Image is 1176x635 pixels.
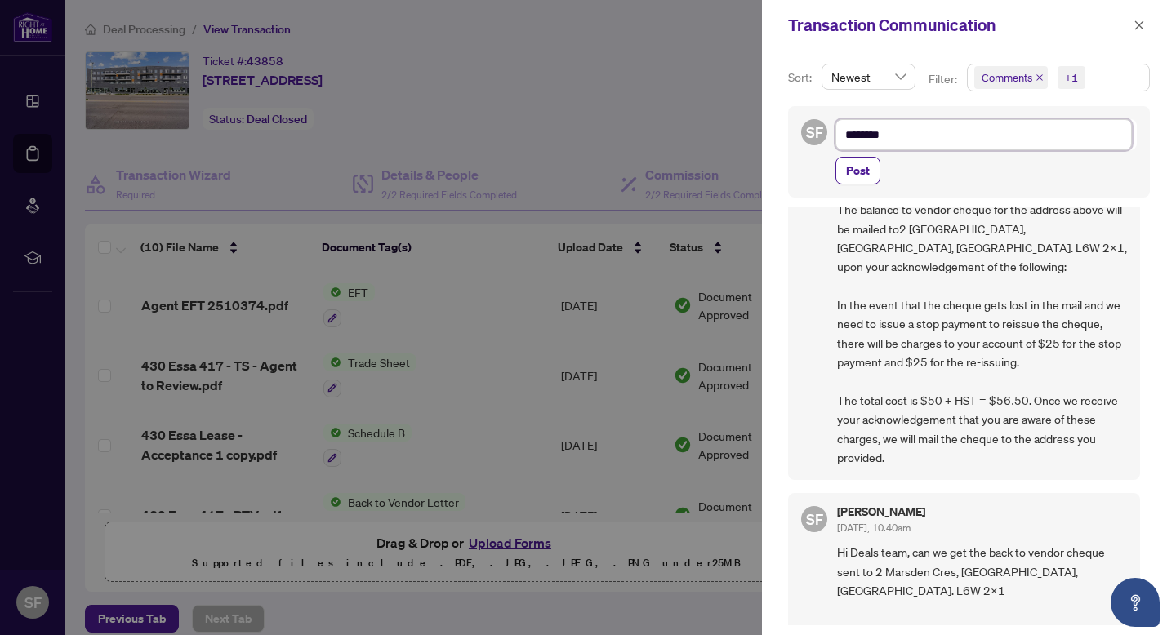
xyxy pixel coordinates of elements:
div: Transaction Communication [788,13,1129,38]
span: close [1134,20,1145,31]
span: Newest [831,64,906,89]
div: +1 [1065,69,1078,86]
button: Open asap [1111,578,1160,627]
h5: [PERSON_NAME] [837,506,925,517]
span: Comments [974,66,1048,89]
span: Post [846,158,870,184]
span: Hi There, The balance to vendor cheque for the address above will be mailed to2 [GEOGRAPHIC_DATA]... [837,162,1127,467]
span: close [1036,73,1044,82]
span: SF [806,121,823,144]
button: Post [835,157,880,184]
p: Sort: [788,69,815,87]
span: [DATE], 10:40am [837,522,911,534]
span: Comments [982,69,1032,86]
span: SF [806,508,823,531]
p: Filter: [929,70,960,88]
